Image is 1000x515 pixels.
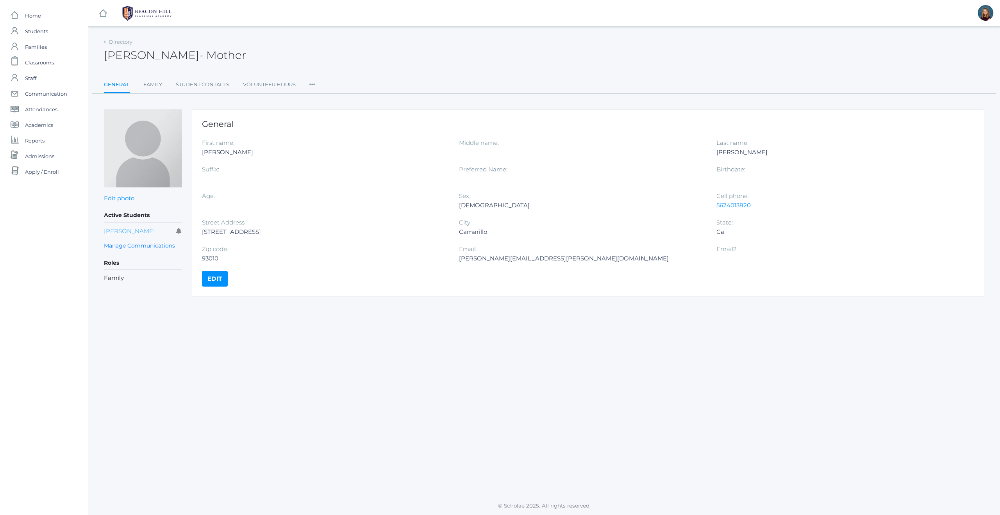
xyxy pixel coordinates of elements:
label: City: [459,219,471,226]
i: Receives communications for this student [176,228,182,234]
span: Students [25,23,48,39]
div: [PERSON_NAME] [202,148,447,157]
a: [PERSON_NAME] [104,227,155,235]
a: 5624013820 [716,201,751,209]
div: [STREET_ADDRESS] [202,227,447,237]
span: Home [25,8,41,23]
h5: Roles [104,257,182,270]
img: BHCALogos-05-308ed15e86a5a0abce9b8dd61676a3503ac9727e845dece92d48e8588c001991.png [118,4,176,23]
p: © Scholae 2025. All rights reserved. [88,502,1000,510]
span: Communication [25,86,67,102]
span: Staff [25,70,36,86]
a: General [104,77,130,94]
span: Classrooms [25,55,54,70]
a: Manage Communications [104,241,175,250]
label: Sex: [459,192,470,200]
span: Academics [25,117,53,133]
div: Ca [716,227,962,237]
label: Cell phone: [716,192,749,200]
div: [DEMOGRAPHIC_DATA] [459,201,704,210]
span: Families [25,39,47,55]
div: [PERSON_NAME][EMAIL_ADDRESS][PERSON_NAME][DOMAIN_NAME] [459,254,704,263]
label: State: [716,219,733,226]
a: Edit [202,271,228,287]
div: [PERSON_NAME] [716,148,962,157]
span: Apply / Enroll [25,164,59,180]
label: Suffix: [202,166,219,173]
label: Age: [202,192,215,200]
h5: Active Students [104,209,182,222]
label: Email: [459,245,477,253]
label: Email2: [716,245,737,253]
a: Volunteer Hours [243,77,296,93]
label: Zip code: [202,245,228,253]
label: Birthdate: [716,166,745,173]
div: Camarillo [459,227,704,237]
label: Last name: [716,139,748,146]
span: Attendances [25,102,57,117]
div: Lindsay Leeds [978,5,993,21]
label: Street Address: [202,219,246,226]
a: Edit photo [104,194,134,202]
a: Directory [109,39,132,45]
label: Middle name: [459,139,499,146]
h1: General [202,119,974,128]
span: Reports [25,133,45,148]
span: - Mother [199,48,246,62]
label: Preferred Name: [459,166,507,173]
h2: [PERSON_NAME] [104,49,246,61]
div: 93010 [202,254,447,263]
label: First name: [202,139,234,146]
img: Elisabet Marzano [104,109,182,187]
span: Admissions [25,148,54,164]
li: Family [104,274,182,283]
a: Student Contacts [176,77,229,93]
a: Family [143,77,162,93]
